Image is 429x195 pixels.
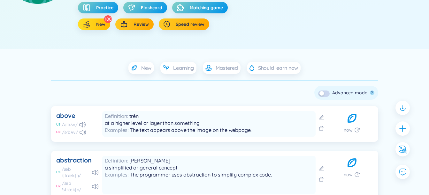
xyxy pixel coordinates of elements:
[62,166,91,179] div: /æbˈstrækʃn/
[190,4,223,11] span: Matching game
[172,2,228,13] button: Matching game
[96,4,113,11] span: Practice
[78,2,118,13] button: Practice
[105,113,200,126] span: trên at a higher level or layer than something
[56,156,92,165] div: abstraction
[105,157,178,171] span: [PERSON_NAME] a simplified or general concept
[78,18,110,30] button: New
[56,130,61,134] div: UK
[399,125,407,133] span: plus
[344,171,353,178] span: now
[159,18,209,30] button: Speed review
[115,18,154,30] button: Review
[62,129,78,135] div: /əˈbʌv/
[56,184,61,189] div: UK
[56,122,60,127] div: US
[134,21,149,27] span: Review
[176,21,204,27] span: Speed review
[344,126,353,134] span: now
[332,89,367,96] div: Advanced mode
[123,2,167,13] button: Flashcard
[173,64,194,71] span: Learning
[141,64,152,71] span: New
[130,171,272,178] span: The programmer uses abstraction to simplify complex code.
[62,121,78,128] div: /əˈbʌv/
[141,4,162,11] span: Flashcard
[105,157,129,164] span: Definition
[56,170,60,175] div: US
[370,90,374,95] button: ?
[105,113,129,119] span: Definition
[56,111,75,120] div: above
[62,180,91,193] div: /æbˈstrækʃn/
[105,127,130,133] span: Examples
[130,127,251,133] span: The text appears above the image on the webpage.
[216,64,238,71] span: Mastered
[258,64,298,71] span: Should learn now
[105,171,130,178] span: Examples
[104,15,112,23] div: 100
[96,21,105,27] span: New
